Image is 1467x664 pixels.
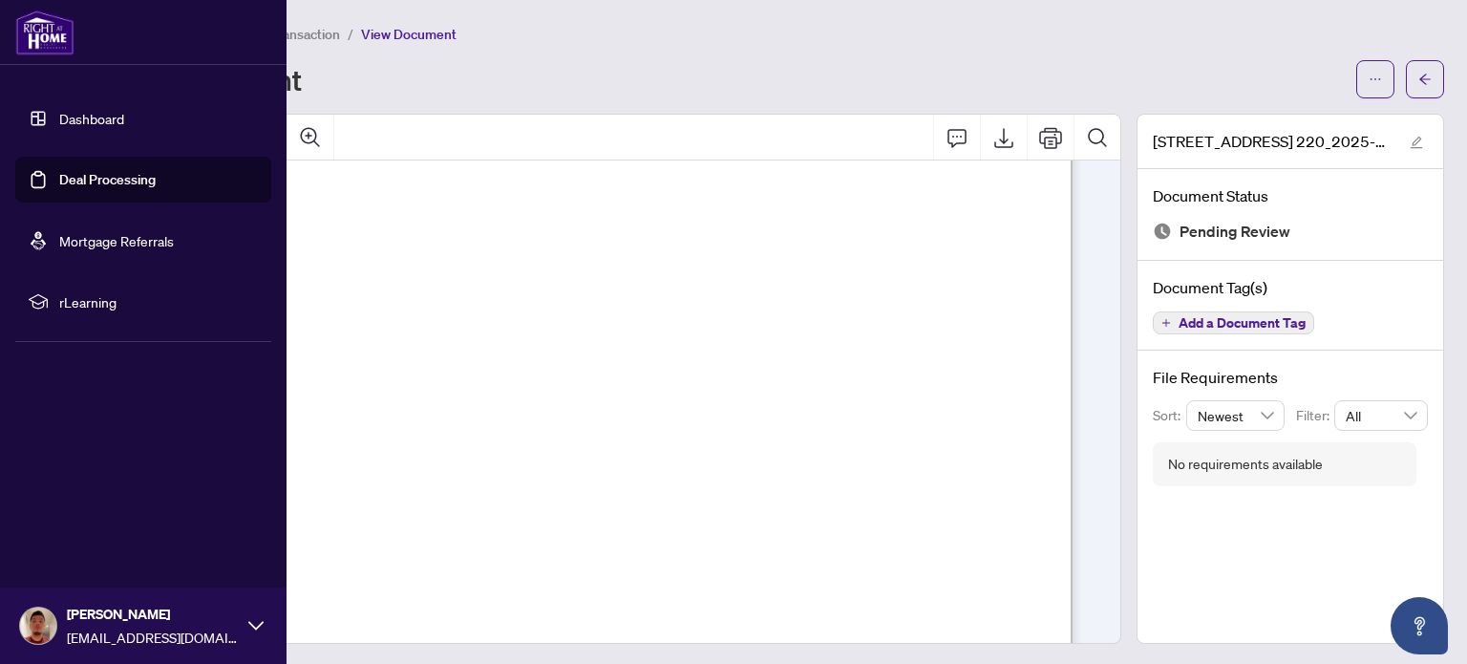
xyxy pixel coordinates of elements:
span: rLearning [59,291,258,312]
img: Document Status [1153,222,1172,241]
span: All [1346,401,1416,430]
li: / [348,23,353,45]
span: Add a Document Tag [1179,316,1306,330]
span: [STREET_ADDRESS] 220_2025-10-06 22_17_52 1 2 1 1 1 2.pdf [1153,130,1392,153]
button: Add a Document Tag [1153,311,1314,334]
a: Deal Processing [59,171,156,188]
p: Filter: [1296,405,1334,426]
span: [EMAIL_ADDRESS][DOMAIN_NAME] [67,627,239,648]
a: Dashboard [59,110,124,127]
span: arrow-left [1418,73,1432,86]
div: No requirements available [1168,454,1323,475]
img: Profile Icon [20,608,56,644]
img: logo [15,10,74,55]
p: Sort: [1153,405,1186,426]
span: View Document [361,26,457,43]
span: plus [1161,318,1171,328]
h4: File Requirements [1153,366,1428,389]
span: [PERSON_NAME] [67,604,239,625]
h4: Document Status [1153,184,1428,207]
h4: Document Tag(s) [1153,276,1428,299]
span: Newest [1198,401,1274,430]
span: edit [1410,136,1423,149]
span: View Transaction [238,26,340,43]
button: Open asap [1391,597,1448,654]
a: Mortgage Referrals [59,232,174,249]
span: Pending Review [1180,219,1290,245]
span: ellipsis [1369,73,1382,86]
